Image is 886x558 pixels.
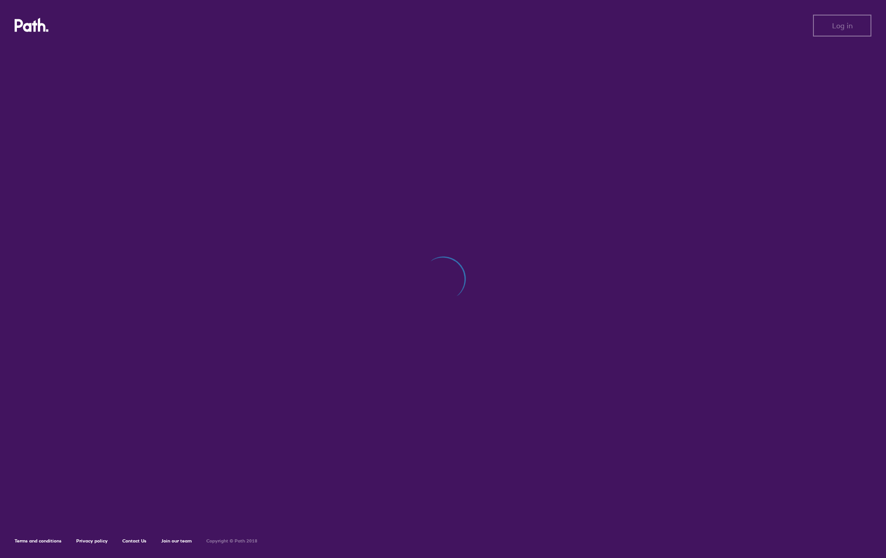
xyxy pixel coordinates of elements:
span: Log in [832,21,853,30]
a: Join our team [161,538,192,544]
a: Privacy policy [76,538,108,544]
a: Contact Us [122,538,147,544]
h6: Copyright © Path 2018 [206,538,257,544]
a: Terms and conditions [15,538,62,544]
button: Log in [813,15,871,37]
